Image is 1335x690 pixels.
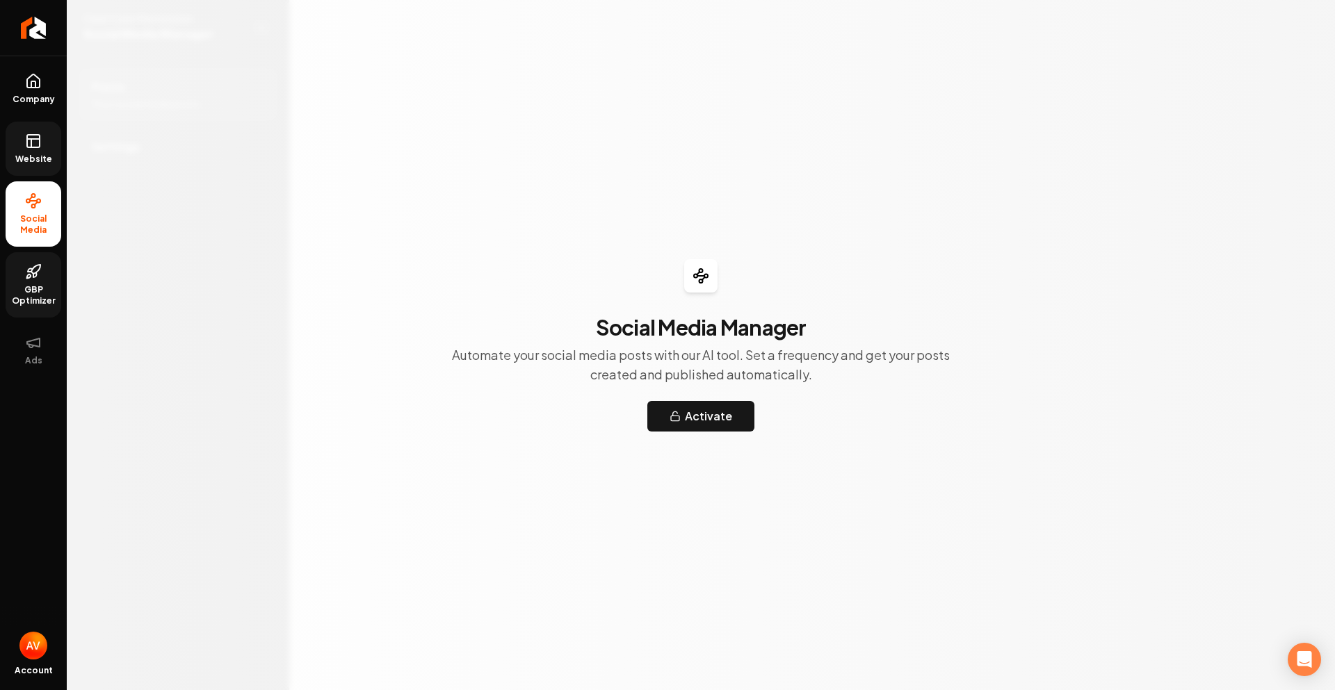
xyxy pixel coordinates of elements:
[21,17,47,39] img: Rebolt Logo
[19,355,48,366] span: Ads
[15,665,53,676] span: Account
[1288,643,1321,676] div: Open Intercom Messenger
[6,62,61,116] a: Company
[6,122,61,176] a: Website
[10,154,58,165] span: Website
[19,632,47,659] button: Open user button
[6,284,61,306] span: GBP Optimizer
[6,213,61,236] span: Social Media
[6,252,61,318] a: GBP Optimizer
[7,94,60,105] span: Company
[19,632,47,659] img: Ana Villa
[6,323,61,377] button: Ads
